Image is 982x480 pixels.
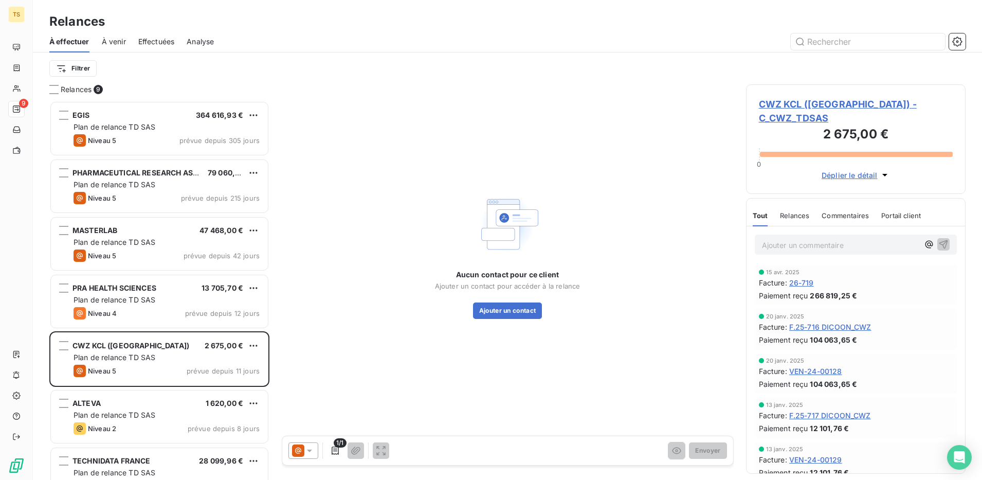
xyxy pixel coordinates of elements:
[72,168,228,177] span: PHARMACEUTICAL RESEARCH ASSOC. INC.
[759,467,808,478] span: Paiement reçu
[184,252,260,260] span: prévue depuis 42 jours
[188,424,260,433] span: prévue depuis 8 jours
[473,303,542,319] button: Ajouter un contact
[689,442,726,459] button: Envoyer
[72,283,156,292] span: PRA HEALTH SCIENCES
[810,290,857,301] span: 266 819,25 €
[88,194,116,202] span: Niveau 5
[789,366,842,377] span: VEN-24-00128
[881,211,921,220] span: Portail client
[208,168,251,177] span: 79 060,54 €
[791,33,945,50] input: Rechercher
[810,379,857,389] span: 104 063,65 €
[766,313,805,319] span: 20 janv. 2025
[810,334,857,345] span: 104 063,65 €
[757,160,761,168] span: 0
[88,367,116,375] span: Niveau 5
[179,136,260,145] span: prévue depuis 305 jours
[789,454,842,465] span: VEN-24-00129
[766,269,800,275] span: 15 avr. 2025
[822,170,878,181] span: Déplier le détail
[475,191,540,257] img: Empty state
[74,180,155,189] span: Plan de relance TD SAS
[88,424,116,433] span: Niveau 2
[88,309,117,317] span: Niveau 4
[74,353,155,362] span: Plan de relance TD SAS
[74,238,155,246] span: Plan de relance TD SAS
[759,334,808,345] span: Paiement reçu
[49,37,89,47] span: À effectuer
[88,136,116,145] span: Niveau 5
[759,454,787,465] span: Facture :
[205,341,244,350] span: 2 675,00 €
[72,341,189,350] span: CWZ KCL ([GEOGRAPHIC_DATA])
[810,467,849,478] span: 12 101,76 €
[759,322,787,332] span: Facture :
[49,60,97,77] button: Filtrer
[72,111,90,119] span: EGIS
[72,456,151,465] span: TECHNIDATA FRANCE
[74,468,155,477] span: Plan de relance TD SAS
[199,226,243,235] span: 47 468,00 €
[196,111,243,119] span: 364 616,93 €
[102,37,126,47] span: À venir
[759,277,787,288] span: Facture :
[819,169,893,181] button: Déplier le détail
[759,423,808,434] span: Paiement reçu
[8,457,25,474] img: Logo LeanPay
[759,366,787,377] span: Facture :
[759,290,808,301] span: Paiement reçu
[94,85,103,94] span: 9
[759,97,953,125] span: CWZ KCL ([GEOGRAPHIC_DATA]) - C_CWZ_TDSAS
[19,99,28,108] span: 9
[822,211,869,220] span: Commentaires
[759,379,808,389] span: Paiement reçu
[74,122,155,131] span: Plan de relance TD SAS
[199,456,243,465] span: 28 099,96 €
[334,438,346,448] span: 1/1
[72,399,101,407] span: ALTEVA
[759,125,953,146] h3: 2 675,00 €
[8,6,25,23] div: TS
[759,410,787,421] span: Facture :
[789,410,871,421] span: F.25-717 DICOON_CWZ
[810,423,849,434] span: 12 101,76 €
[780,211,809,220] span: Relances
[138,37,175,47] span: Effectuées
[789,322,871,332] span: F.25-716 DICOON_CWZ
[72,226,117,235] span: MASTERLAB
[74,295,155,304] span: Plan de relance TD SAS
[766,358,805,364] span: 20 janv. 2025
[202,283,243,292] span: 13 705,70 €
[61,84,92,95] span: Relances
[74,411,155,419] span: Plan de relance TD SAS
[185,309,260,317] span: prévue depuis 12 jours
[456,270,559,280] span: Aucun contact pour ce client
[947,445,972,470] div: Open Intercom Messenger
[49,101,269,480] div: grid
[435,282,580,290] span: Ajouter un contact pour accéder à la relance
[88,252,116,260] span: Niveau 5
[187,367,260,375] span: prévue depuis 11 jours
[181,194,260,202] span: prévue depuis 215 jours
[49,12,105,31] h3: Relances
[187,37,214,47] span: Analyse
[206,399,244,407] span: 1 620,00 €
[766,402,804,408] span: 13 janv. 2025
[753,211,768,220] span: Tout
[789,277,814,288] span: 26-719
[766,446,804,452] span: 13 janv. 2025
